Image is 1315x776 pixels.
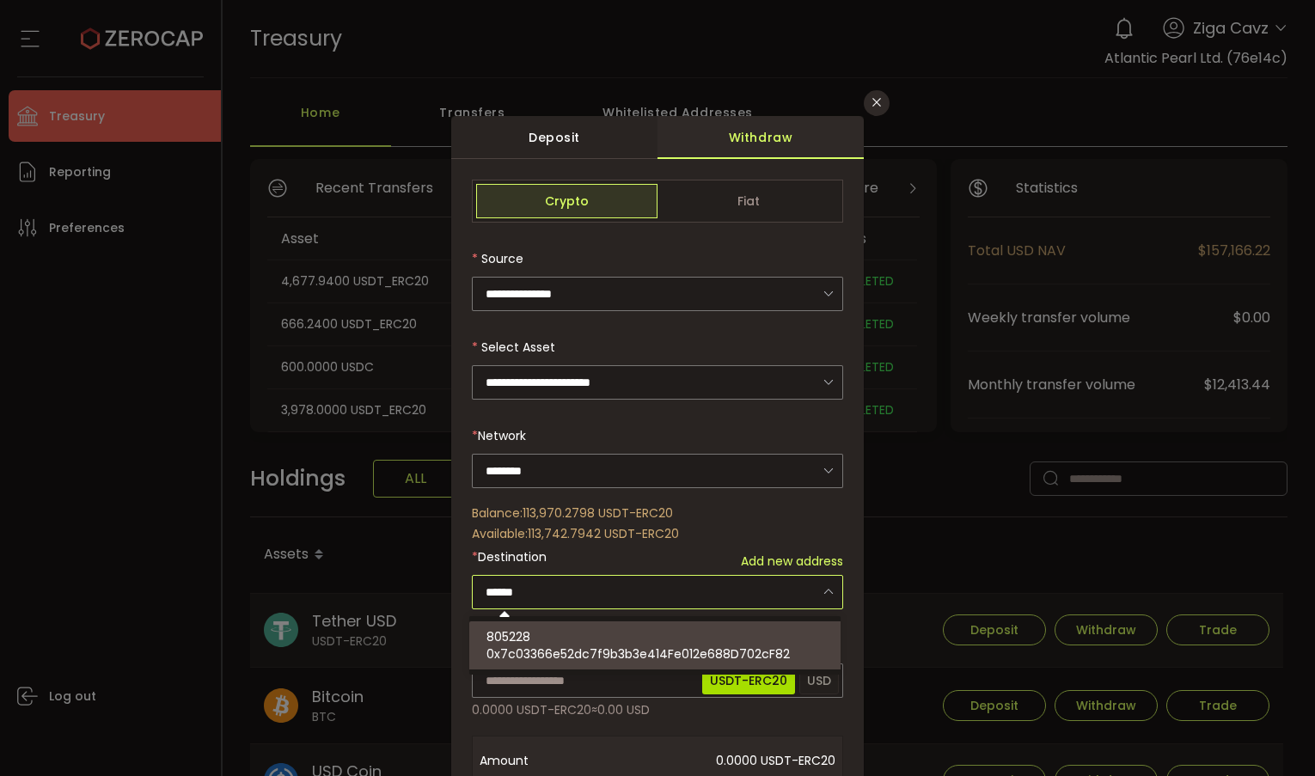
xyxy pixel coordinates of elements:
[657,116,864,159] div: Withdraw
[472,250,523,267] label: Source
[486,628,530,645] span: 805228
[597,701,650,718] span: 0.00 USD
[472,339,555,356] label: Select Asset
[478,427,526,444] span: Network
[657,184,839,218] span: Fiat
[799,667,839,694] span: USD
[451,116,657,159] div: Deposit
[472,504,523,522] span: Balance:
[528,525,679,542] span: 113,742.7942 USDT-ERC20
[472,701,591,718] span: 0.0000 USDT-ERC20
[478,548,547,565] span: Destination
[591,701,597,718] span: ≈
[741,553,843,571] span: Add new address
[472,525,528,542] span: Available:
[702,667,795,694] span: USDT-ERC20
[523,504,673,522] span: 113,970.2798 USDT-ERC20
[476,184,657,218] span: Crypto
[1229,694,1315,776] iframe: Chat Widget
[486,645,790,663] span: 0x7c03366e52dc7f9b3b3e414Fe012e688D702cF82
